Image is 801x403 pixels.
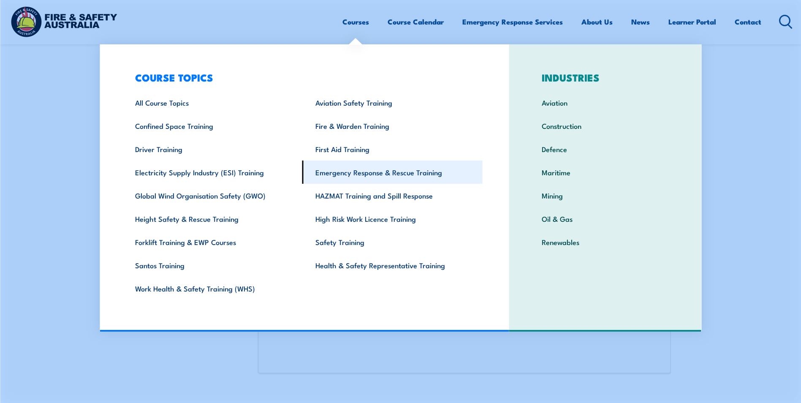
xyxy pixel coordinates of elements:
a: Construction [529,114,682,137]
a: Forklift Training & EWP Courses [122,230,302,253]
a: HAZMAT Training and Spill Response [302,184,483,207]
a: Emergency Response & Rescue Training [302,161,483,184]
a: Defence [529,137,682,161]
a: Driver Training [122,137,302,161]
a: Contact [735,11,761,33]
a: Course Calendar [388,11,444,33]
a: Safety Training [302,230,483,253]
h3: COURSE TOPICS [122,71,483,83]
a: Mining [529,184,682,207]
a: Aviation Safety Training [302,91,483,114]
a: All Course Topics [122,91,302,114]
a: Fire & Warden Training [302,114,483,137]
a: Confined Space Training [122,114,302,137]
a: Courses [342,11,369,33]
a: Electricity Supply Industry (ESI) Training [122,161,302,184]
a: Santos Training [122,253,302,277]
a: Global Wind Organisation Safety (GWO) [122,184,302,207]
a: Learner Portal [668,11,716,33]
a: Aviation [529,91,682,114]
h3: INDUSTRIES [529,71,682,83]
a: First Aid Training [302,137,483,161]
a: Oil & Gas [529,207,682,230]
a: About Us [581,11,613,33]
a: Maritime [529,161,682,184]
a: Work Health & Safety Training (WHS) [122,277,302,300]
a: Emergency Response Services [462,11,563,33]
a: High Risk Work Licence Training [302,207,483,230]
a: Health & Safety Representative Training [302,253,483,277]
a: Height Safety & Rescue Training [122,207,302,230]
a: News [631,11,650,33]
a: Renewables [529,230,682,253]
